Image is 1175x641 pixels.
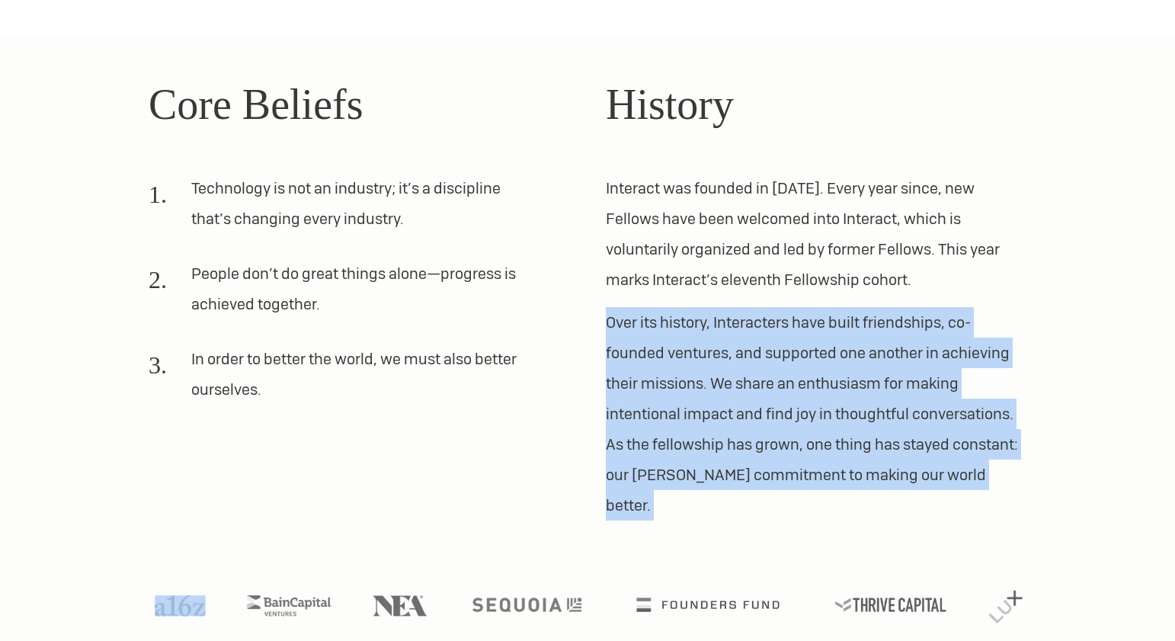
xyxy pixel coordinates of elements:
li: Technology is not an industry; it’s a discipline that’s changing every industry. [149,173,533,246]
img: NEA logo [373,595,427,616]
img: Bain Capital Ventures logo [247,595,331,616]
img: Founders Fund logo [637,598,780,612]
h2: Core Beliefs [149,72,569,136]
h2: History [606,72,1026,136]
p: Interact was founded in [DATE]. Every year since, new Fellows have been welcomed into Interact, w... [606,173,1026,295]
p: Over its history, Interacters have built friendships, co-founded ventures, and supported one anot... [606,307,1026,521]
li: In order to better the world, we must also better ourselves. [149,344,533,417]
li: People don’t do great things alone—progress is achieved together. [149,258,533,332]
img: Thrive Capital logo [835,598,946,612]
img: A16Z logo [155,595,205,616]
img: Sequoia logo [472,598,581,612]
img: Lux Capital logo [988,591,1022,623]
